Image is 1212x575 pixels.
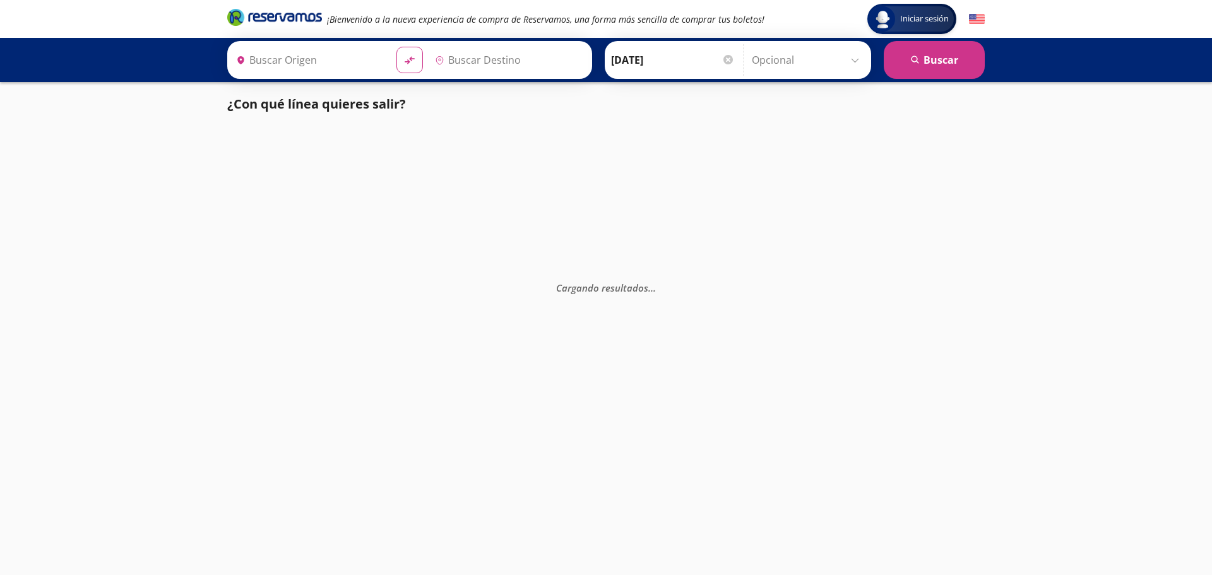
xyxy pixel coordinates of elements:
[969,11,985,27] button: English
[611,44,735,76] input: Elegir Fecha
[556,281,656,293] em: Cargando resultados
[884,41,985,79] button: Buscar
[648,281,651,293] span: .
[227,95,406,114] p: ¿Con qué línea quieres salir?
[895,13,954,25] span: Iniciar sesión
[227,8,322,27] i: Brand Logo
[227,8,322,30] a: Brand Logo
[327,13,764,25] em: ¡Bienvenido a la nueva experiencia de compra de Reservamos, una forma más sencilla de comprar tus...
[430,44,585,76] input: Buscar Destino
[651,281,653,293] span: .
[752,44,865,76] input: Opcional
[231,44,386,76] input: Buscar Origen
[653,281,656,293] span: .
